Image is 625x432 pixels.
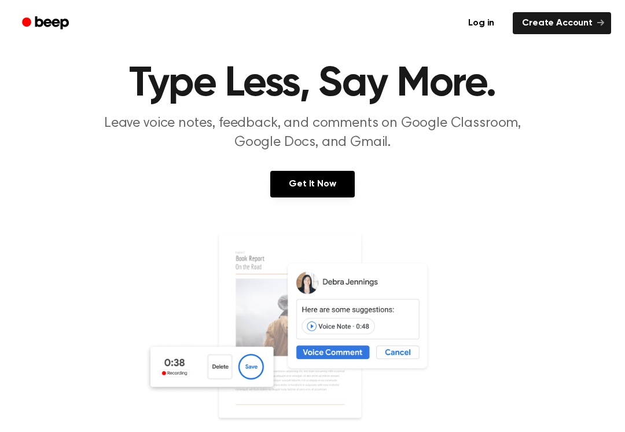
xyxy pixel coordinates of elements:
[14,12,79,35] a: Beep
[457,10,506,36] a: Log in
[270,171,354,197] a: Get It Now
[513,12,611,34] a: Create Account
[16,63,609,105] h1: Type Less, Say More.
[90,114,535,152] p: Leave voice notes, feedback, and comments on Google Classroom, Google Docs, and Gmail.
